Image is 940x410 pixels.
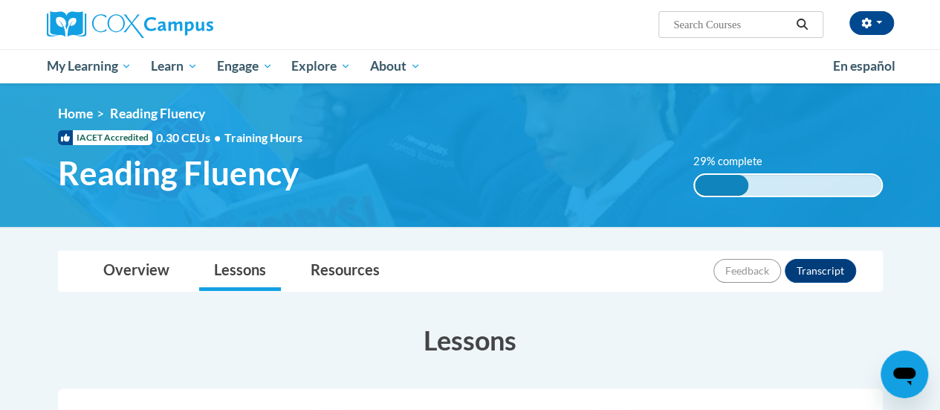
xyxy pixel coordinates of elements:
[282,49,360,83] a: Explore
[672,16,791,33] input: Search Courses
[156,129,224,146] span: 0.30 CEUs
[217,57,273,75] span: Engage
[881,350,928,398] iframe: Button to launch messaging window
[713,259,781,283] button: Feedback
[141,49,207,83] a: Learn
[693,153,779,170] label: 29% complete
[58,130,152,145] span: IACET Accredited
[823,51,905,82] a: En español
[360,49,430,83] a: About
[88,252,184,291] a: Overview
[151,57,198,75] span: Learn
[214,130,221,144] span: •
[291,57,351,75] span: Explore
[58,153,299,193] span: Reading Fluency
[207,49,282,83] a: Engage
[785,259,856,283] button: Transcript
[58,321,883,359] h3: Lessons
[199,252,281,291] a: Lessons
[791,16,813,33] button: Search
[110,106,205,121] span: Reading Fluency
[849,11,894,35] button: Account Settings
[47,11,213,38] img: Cox Campus
[370,57,421,75] span: About
[695,175,749,196] div: 29% complete
[296,252,395,291] a: Resources
[37,49,142,83] a: My Learning
[36,49,905,83] div: Main menu
[833,58,895,74] span: En español
[224,130,302,144] span: Training Hours
[58,106,93,121] a: Home
[47,11,314,38] a: Cox Campus
[46,57,132,75] span: My Learning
